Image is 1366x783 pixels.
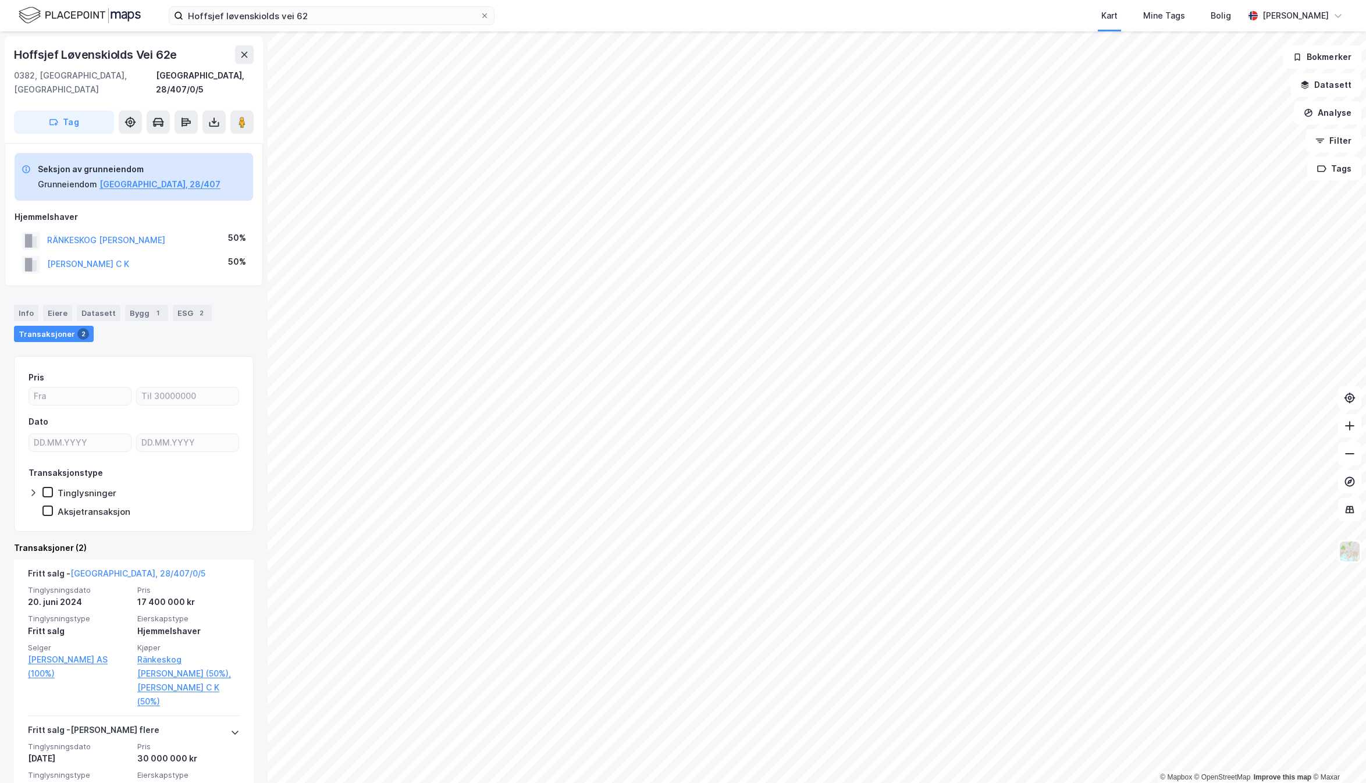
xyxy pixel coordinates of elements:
[28,585,130,595] span: Tinglysningsdato
[1262,9,1329,23] div: [PERSON_NAME]
[137,614,240,624] span: Eierskapstype
[137,681,240,709] a: [PERSON_NAME] C K (50%)
[1305,129,1361,152] button: Filter
[1194,773,1251,781] a: OpenStreetMap
[137,653,240,681] a: Ränkeskog [PERSON_NAME] (50%),
[29,466,103,480] div: Transaksjonstype
[38,177,97,191] div: Grunneiendom
[137,387,239,405] input: Til 30000000
[1339,540,1361,563] img: Z
[14,111,114,134] button: Tag
[28,653,130,681] a: [PERSON_NAME] AS (100%)
[28,595,130,609] div: 20. juni 2024
[137,742,240,752] span: Pris
[14,541,254,555] div: Transaksjoner (2)
[15,210,253,224] div: Hjemmelshaver
[195,307,207,319] div: 2
[1254,773,1311,781] a: Improve this map
[58,487,116,499] div: Tinglysninger
[77,305,120,321] div: Datasett
[19,5,141,26] img: logo.f888ab2527a4732fd821a326f86c7f29.svg
[28,567,205,585] div: Fritt salg -
[28,742,130,752] span: Tinglysningsdato
[29,415,48,429] div: Dato
[152,307,163,319] div: 1
[29,387,131,405] input: Fra
[77,328,89,340] div: 2
[70,568,205,578] a: [GEOGRAPHIC_DATA], 28/407/0/5
[14,45,179,64] div: Hoffsjef Løvenskiolds Vei 62e
[14,69,156,97] div: 0382, [GEOGRAPHIC_DATA], [GEOGRAPHIC_DATA]
[137,770,240,780] span: Eierskapstype
[29,371,44,385] div: Pris
[173,305,212,321] div: ESG
[137,643,240,653] span: Kjøper
[1143,9,1185,23] div: Mine Tags
[28,614,130,624] span: Tinglysningstype
[125,305,168,321] div: Bygg
[1290,73,1361,97] button: Datasett
[137,624,240,638] div: Hjemmelshaver
[1308,727,1366,783] iframe: Chat Widget
[29,434,131,451] input: DD.MM.YYYY
[28,723,159,742] div: Fritt salg - [PERSON_NAME] flere
[14,326,94,342] div: Transaksjoner
[183,7,480,24] input: Søk på adresse, matrikkel, gårdeiere, leietakere eller personer
[43,305,72,321] div: Eiere
[1294,101,1361,124] button: Analyse
[228,231,246,245] div: 50%
[38,162,220,176] div: Seksjon av grunneiendom
[137,595,240,609] div: 17 400 000 kr
[28,752,130,766] div: [DATE]
[58,506,130,517] div: Aksjetransaksjon
[14,305,38,321] div: Info
[1283,45,1361,69] button: Bokmerker
[28,624,130,638] div: Fritt salg
[137,752,240,766] div: 30 000 000 kr
[1211,9,1231,23] div: Bolig
[1307,157,1361,180] button: Tags
[137,434,239,451] input: DD.MM.YYYY
[28,770,130,780] span: Tinglysningstype
[1101,9,1118,23] div: Kart
[1160,773,1192,781] a: Mapbox
[137,585,240,595] span: Pris
[28,643,130,653] span: Selger
[228,255,246,269] div: 50%
[156,69,254,97] div: [GEOGRAPHIC_DATA], 28/407/0/5
[99,177,220,191] button: [GEOGRAPHIC_DATA], 28/407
